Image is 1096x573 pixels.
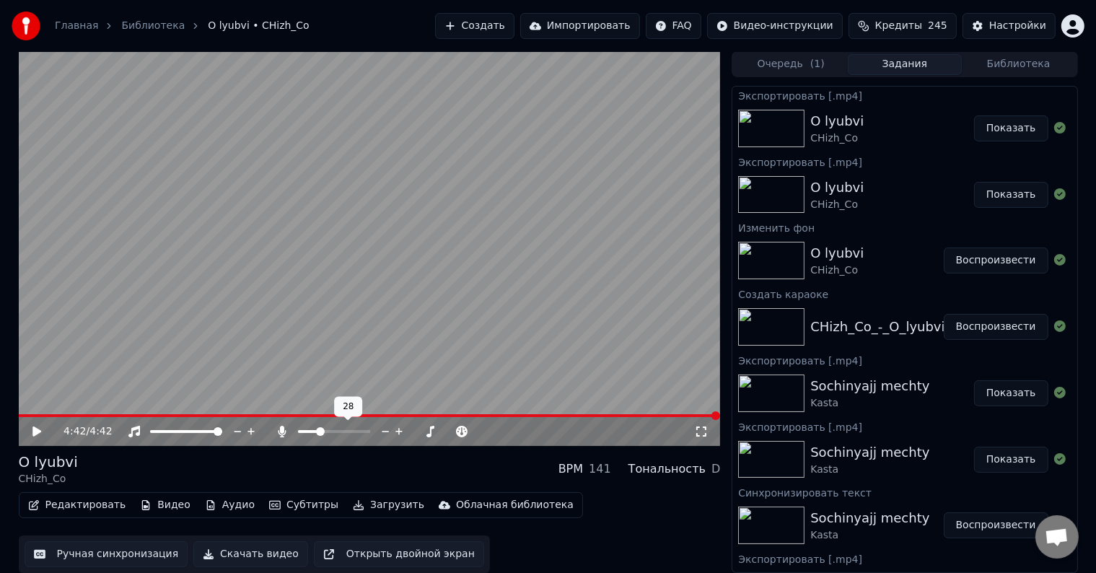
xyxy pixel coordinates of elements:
[810,263,864,278] div: CHizh_Co
[334,397,362,417] div: 28
[520,13,640,39] button: Импортировать
[558,460,583,478] div: BPM
[25,541,188,567] button: Ручная синхронизация
[89,424,112,439] span: 4:42
[810,442,929,463] div: Sochinyajj mechty
[944,512,1048,538] button: Воспроизвести
[810,243,864,263] div: O lyubvi
[732,87,1077,104] div: Экспортировать [.mp4]
[732,550,1077,567] div: Экспортировать [.mp4]
[849,13,957,39] button: Кредиты245
[134,495,196,515] button: Видео
[974,115,1048,141] button: Показать
[732,153,1077,170] div: Экспортировать [.mp4]
[456,498,574,512] div: Облачная библиотека
[810,396,929,411] div: Kasta
[347,495,430,515] button: Загрузить
[435,13,514,39] button: Создать
[848,54,962,75] button: Задания
[63,424,98,439] div: /
[974,380,1048,406] button: Показать
[628,460,706,478] div: Тональность
[589,460,611,478] div: 141
[810,317,1017,337] div: CHizh_Co_-_O_lyubvi_47951786
[711,460,720,478] div: D
[732,484,1077,501] div: Синхронизировать текст
[19,472,78,486] div: CHizh_Co
[732,351,1077,369] div: Экспортировать [.mp4]
[263,495,344,515] button: Субтитры
[646,13,701,39] button: FAQ
[22,495,132,515] button: Редактировать
[732,285,1077,302] div: Создать караоке
[208,19,310,33] span: O lyubvi • CHizh_Co
[810,57,825,71] span: ( 1 )
[55,19,310,33] nav: breadcrumb
[810,528,929,543] div: Kasta
[707,13,843,39] button: Видео-инструкции
[19,452,78,472] div: O lyubvi
[989,19,1046,33] div: Настройки
[810,131,864,146] div: CHizh_Co
[810,376,929,396] div: Sochinyajj mechty
[928,19,947,33] span: 245
[121,19,185,33] a: Библиотека
[810,111,864,131] div: O lyubvi
[810,198,864,212] div: CHizh_Co
[963,13,1056,39] button: Настройки
[944,248,1048,274] button: Воспроизвести
[314,541,484,567] button: Открыть двойной экран
[810,463,929,477] div: Kasta
[199,495,260,515] button: Аудио
[974,447,1048,473] button: Показать
[63,424,86,439] span: 4:42
[55,19,98,33] a: Главная
[974,182,1048,208] button: Показать
[732,219,1077,236] div: Изменить фон
[944,314,1048,340] button: Воспроизвести
[1035,515,1079,559] a: Открытый чат
[810,178,864,198] div: O lyubvi
[875,19,922,33] span: Кредиты
[732,418,1077,435] div: Экспортировать [.mp4]
[810,508,929,528] div: Sochinyajj mechty
[734,54,848,75] button: Очередь
[12,12,40,40] img: youka
[962,54,1076,75] button: Библиотека
[193,541,308,567] button: Скачать видео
